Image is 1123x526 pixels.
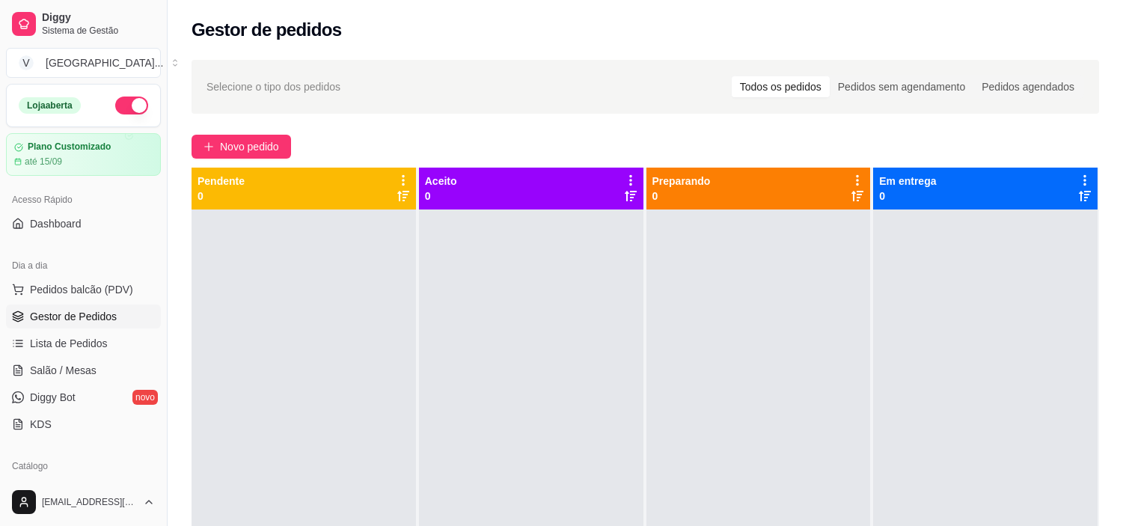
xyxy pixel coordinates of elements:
button: Pedidos balcão (PDV) [6,278,161,302]
span: Diggy [42,11,155,25]
span: KDS [30,417,52,432]
p: 0 [198,189,245,204]
a: Diggy Botnovo [6,385,161,409]
span: Diggy Bot [30,390,76,405]
div: Catálogo [6,454,161,478]
a: Salão / Mesas [6,358,161,382]
span: Gestor de Pedidos [30,309,117,324]
a: Lista de Pedidos [6,331,161,355]
div: Acesso Rápido [6,188,161,212]
button: Alterar Status [115,97,148,114]
div: Pedidos agendados [973,76,1083,97]
span: [EMAIL_ADDRESS][DOMAIN_NAME] [42,496,137,508]
span: Lista de Pedidos [30,336,108,351]
button: Select a team [6,48,161,78]
div: Loja aberta [19,97,81,114]
div: [GEOGRAPHIC_DATA] ... [46,55,163,70]
button: [EMAIL_ADDRESS][DOMAIN_NAME] [6,484,161,520]
p: Aceito [425,174,457,189]
span: V [19,55,34,70]
article: até 15/09 [25,156,62,168]
p: Preparando [652,174,711,189]
p: Pendente [198,174,245,189]
span: Salão / Mesas [30,363,97,378]
a: Dashboard [6,212,161,236]
p: 0 [652,189,711,204]
a: DiggySistema de Gestão [6,6,161,42]
div: Pedidos sem agendamento [830,76,973,97]
button: Novo pedido [192,135,291,159]
a: KDS [6,412,161,436]
span: Selecione o tipo dos pedidos [206,79,340,95]
span: Pedidos balcão (PDV) [30,282,133,297]
p: Em entrega [879,174,936,189]
a: Plano Customizadoaté 15/09 [6,133,161,176]
span: Novo pedido [220,138,279,155]
span: Sistema de Gestão [42,25,155,37]
span: plus [204,141,214,152]
div: Dia a dia [6,254,161,278]
div: Todos os pedidos [732,76,830,97]
p: 0 [879,189,936,204]
article: Plano Customizado [28,141,111,153]
h2: Gestor de pedidos [192,18,342,42]
a: Gestor de Pedidos [6,305,161,328]
p: 0 [425,189,457,204]
span: Dashboard [30,216,82,231]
